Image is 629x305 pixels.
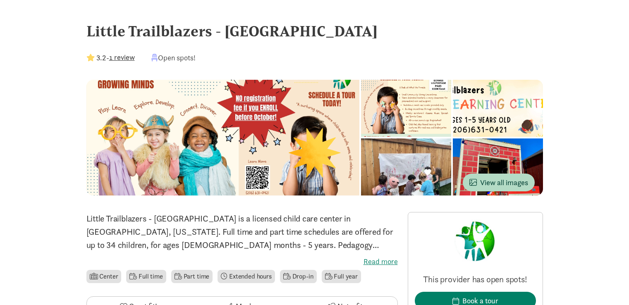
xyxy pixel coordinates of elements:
[415,274,536,285] p: This provider has open spots!
[86,257,398,267] label: Read more
[469,177,528,188] span: View all images
[109,52,135,63] button: 1 review
[280,270,317,283] li: Drop-in
[86,20,543,42] div: Little Trailblazers - [GEOGRAPHIC_DATA]
[322,270,361,283] li: Full year
[86,212,398,252] p: Little Trailblazers - [GEOGRAPHIC_DATA] is a licensed child care center in [GEOGRAPHIC_DATA], [US...
[171,270,213,283] li: Part time
[86,52,135,63] div: -
[151,52,196,63] div: Open spots!
[86,270,122,283] li: Center
[126,270,166,283] li: Full time
[452,219,498,264] img: Provider logo
[463,174,535,191] button: View all images
[96,53,106,62] strong: 3.2
[218,270,275,283] li: Extended hours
